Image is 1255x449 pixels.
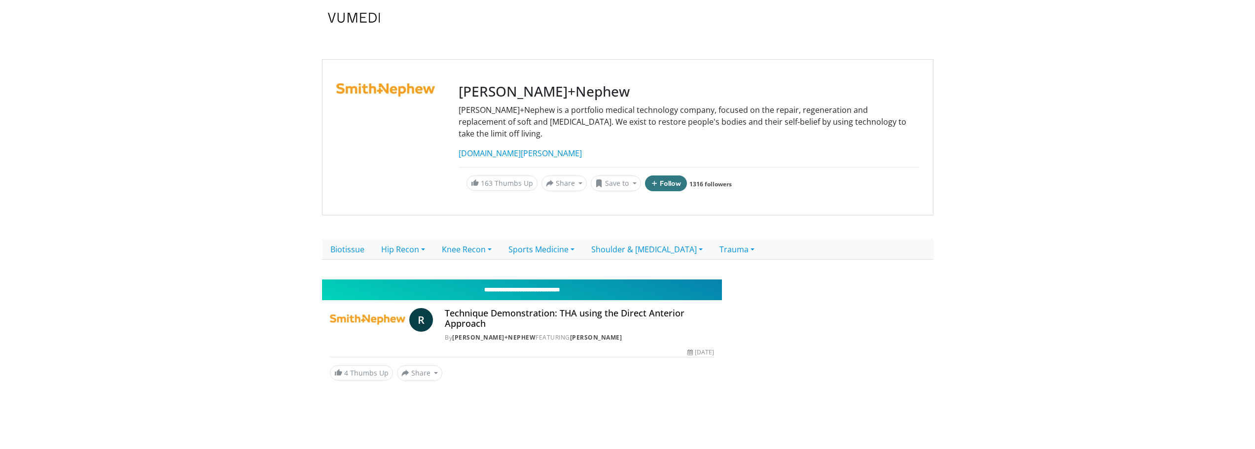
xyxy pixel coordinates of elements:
[322,239,373,260] a: Biotissue
[344,368,348,378] span: 4
[409,308,433,332] a: R
[397,365,443,381] button: Share
[583,239,711,260] a: Shoulder & [MEDICAL_DATA]
[328,13,380,23] img: VuMedi Logo
[459,104,919,139] p: [PERSON_NAME]+Nephew is a portfolio medical technology company, focused on the repair, regenerati...
[452,333,536,342] a: [PERSON_NAME]+Nephew
[541,175,587,191] button: Share
[330,365,393,380] a: 4 Thumbs Up
[687,348,714,357] div: [DATE]
[500,239,583,260] a: Sports Medicine
[570,333,622,342] a: [PERSON_NAME]
[689,180,732,188] a: 1316 followers
[373,239,433,260] a: Hip Recon
[466,175,538,191] a: 163 Thumbs Up
[459,148,582,159] a: [DOMAIN_NAME][PERSON_NAME]
[433,239,500,260] a: Knee Recon
[445,308,714,329] h4: Technique Demonstration: THA using the Direct Anterior Approach
[481,178,493,188] span: 163
[711,239,763,260] a: Trauma
[645,175,687,191] button: Follow
[459,83,919,100] h3: [PERSON_NAME]+Nephew
[591,175,641,191] button: Save to
[330,308,406,332] img: Smith+Nephew
[445,333,714,342] div: By FEATURING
